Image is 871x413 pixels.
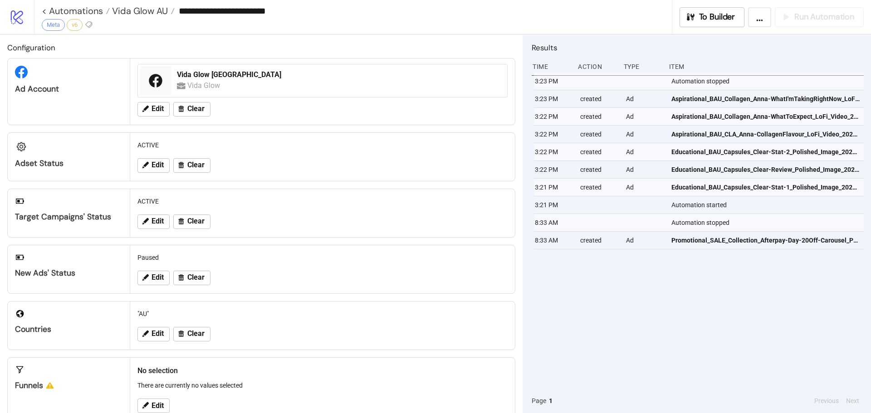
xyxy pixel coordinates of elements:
[110,6,175,15] a: Vida Glow AU
[579,161,618,178] div: created
[577,58,616,75] div: Action
[579,232,618,249] div: created
[532,42,864,53] h2: Results
[534,214,573,231] div: 8:33 AM
[671,143,860,160] a: Educational_BAU_Capsules_Clear-Stat-2_Polished_Image_20250822_AU
[671,232,860,249] a: Promotional_SALE_Collection_Afterpay-Day-20Off-Carousel_Polished_Carousel - Image_20250810_AU
[42,6,110,15] a: < Automations
[134,136,511,154] div: ACTIVE
[173,102,210,117] button: Clear
[137,102,170,117] button: Edit
[187,105,205,113] span: Clear
[625,143,664,160] div: Ad
[534,108,573,125] div: 3:22 PM
[625,161,664,178] div: Ad
[671,112,860,121] span: Aspirational_BAU_Collagen_Anna-WhatToExpect_LoFi_Video_20250821_AU
[152,330,164,338] span: Edit
[534,143,573,160] div: 3:22 PM
[671,161,860,178] a: Educational_BAU_Capsules_Clear-Review_Polished_Image_20250822_AU
[173,214,210,229] button: Clear
[671,165,860,175] span: Educational_BAU_Capsules_Clear-Review_Polished_Image_20250822_AU
[534,73,573,90] div: 3:23 PM
[625,179,664,196] div: Ad
[134,193,511,210] div: ACTIVE
[546,396,555,406] button: 1
[15,268,122,278] div: New Ads' Status
[680,7,745,27] button: To Builder
[670,214,866,231] div: Automation stopped
[668,58,864,75] div: Item
[15,84,122,94] div: Ad Account
[534,90,573,107] div: 3:23 PM
[671,182,860,192] span: Educational_BAU_Capsules_Clear-Stat-1_Polished_Image_20250822_AU
[534,179,573,196] div: 3:21 PM
[173,327,210,341] button: Clear
[670,196,866,214] div: Automation started
[534,126,573,143] div: 3:22 PM
[187,161,205,169] span: Clear
[187,217,205,225] span: Clear
[152,273,164,282] span: Edit
[670,73,866,90] div: Automation stopped
[671,235,860,245] span: Promotional_SALE_Collection_Afterpay-Day-20Off-Carousel_Polished_Carousel - Image_20250810_AU
[173,158,210,173] button: Clear
[532,396,546,406] span: Page
[812,396,842,406] button: Previous
[15,324,122,335] div: Countries
[173,271,210,285] button: Clear
[534,196,573,214] div: 3:21 PM
[671,179,860,196] a: Educational_BAU_Capsules_Clear-Stat-1_Polished_Image_20250822_AU
[671,126,860,143] a: Aspirational_BAU_CLA_Anna-CollagenFlavour_LoFi_Video_20250825_AU
[7,42,515,53] h2: Configuration
[625,108,664,125] div: Ad
[671,94,860,104] span: Aspirational_BAU_Collagen_Anna-WhatI'mTakingRightNow_LoFi_Video_20250821_AU
[579,143,618,160] div: created
[152,105,164,113] span: Edit
[671,108,860,125] a: Aspirational_BAU_Collagen_Anna-WhatToExpect_LoFi_Video_20250821_AU
[699,12,735,22] span: To Builder
[137,380,508,390] p: There are currently no values selected
[579,108,618,125] div: created
[671,147,860,157] span: Educational_BAU_Capsules_Clear-Stat-2_Polished_Image_20250822_AU
[15,380,122,391] div: Funnels
[137,271,170,285] button: Edit
[579,126,618,143] div: created
[748,7,771,27] button: ...
[152,402,164,410] span: Edit
[532,58,571,75] div: Time
[137,327,170,341] button: Edit
[623,58,662,75] div: Type
[187,330,205,338] span: Clear
[110,5,168,17] span: Vida Glow AU
[625,90,664,107] div: Ad
[843,396,862,406] button: Next
[67,19,83,31] div: v6
[134,305,511,322] div: "AU"
[137,158,170,173] button: Edit
[187,273,205,282] span: Clear
[15,212,122,222] div: Target Campaigns' Status
[42,19,65,31] div: Meta
[177,70,502,80] div: Vida Glow [GEOGRAPHIC_DATA]
[534,232,573,249] div: 8:33 AM
[671,129,860,139] span: Aspirational_BAU_CLA_Anna-CollagenFlavour_LoFi_Video_20250825_AU
[579,90,618,107] div: created
[534,161,573,178] div: 3:22 PM
[15,158,122,169] div: Adset Status
[625,232,664,249] div: Ad
[152,217,164,225] span: Edit
[152,161,164,169] span: Edit
[137,365,508,376] h2: No selection
[579,179,618,196] div: created
[187,80,222,91] div: Vida Glow
[625,126,664,143] div: Ad
[134,249,511,266] div: Paused
[137,214,170,229] button: Edit
[671,90,860,107] a: Aspirational_BAU_Collagen_Anna-WhatI'mTakingRightNow_LoFi_Video_20250821_AU
[137,398,170,413] button: Edit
